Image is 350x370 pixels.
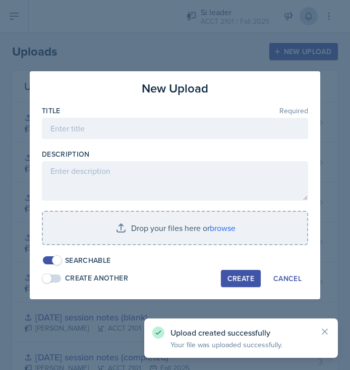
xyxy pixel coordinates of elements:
input: Enter title [42,118,308,139]
h3: New Upload [142,79,208,98]
div: Create Another [65,273,128,284]
label: Title [42,106,61,116]
div: Create [227,274,254,283]
div: Cancel [273,274,302,283]
button: Create [221,270,261,287]
p: Upload created successfully [170,328,312,338]
p: Your file was uploaded successfully. [170,340,312,350]
label: Description [42,149,90,159]
button: Cancel [267,270,308,287]
div: Searchable [65,255,111,266]
span: Required [279,107,308,114]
